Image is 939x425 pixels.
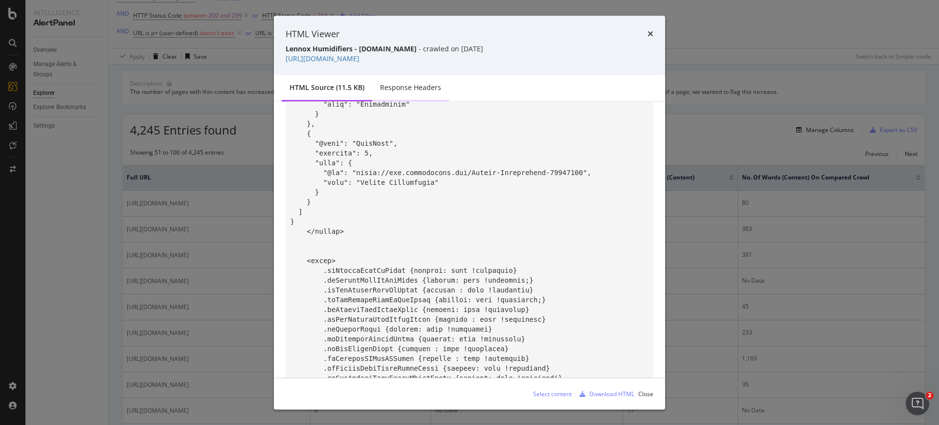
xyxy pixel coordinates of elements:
div: HTML source (11.5 KB) [290,83,364,92]
button: Select content [525,386,572,402]
div: HTML Viewer [286,27,339,40]
button: Download HTML [576,386,634,402]
button: Close [638,386,653,402]
div: modal [274,16,665,409]
span: 2 [926,392,934,400]
div: - crawled on [DATE] [286,44,653,54]
div: Close [638,389,653,398]
a: [URL][DOMAIN_NAME] [286,54,359,63]
iframe: Intercom live chat [906,392,929,415]
div: Select content [533,389,572,398]
div: Response Headers [380,83,441,92]
strong: Lennox Humidifiers - [DOMAIN_NAME] [286,44,417,53]
div: Download HTML [589,389,634,398]
div: times [648,27,653,40]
